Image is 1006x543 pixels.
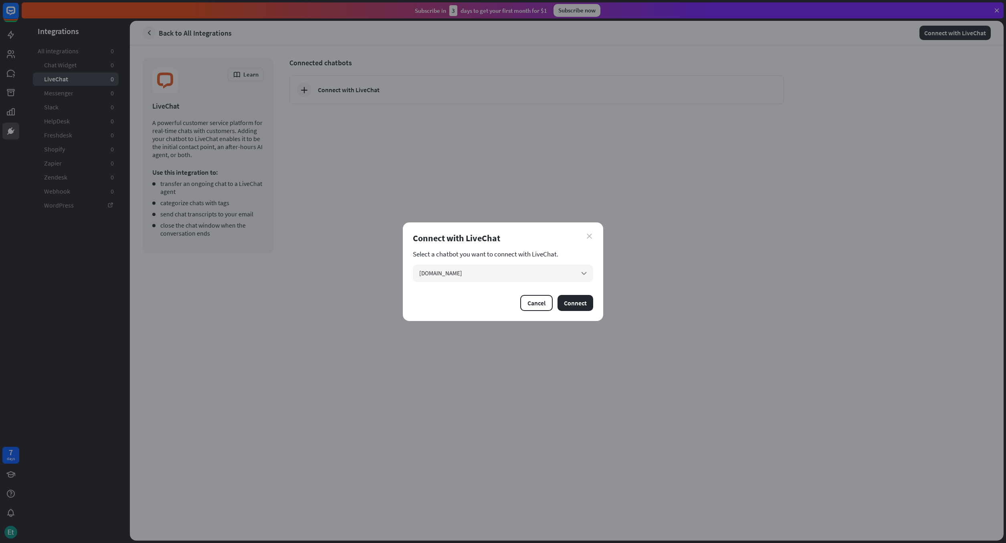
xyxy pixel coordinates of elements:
div: Connect with LiveChat [413,232,593,244]
button: Cancel [520,295,553,311]
section: Select a chatbot you want to connect with LiveChat. [413,250,593,258]
button: Open LiveChat chat widget [6,3,30,27]
i: close [587,234,592,239]
span: [DOMAIN_NAME] [419,269,462,277]
i: arrow_down [580,269,588,278]
button: Connect [558,295,593,311]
